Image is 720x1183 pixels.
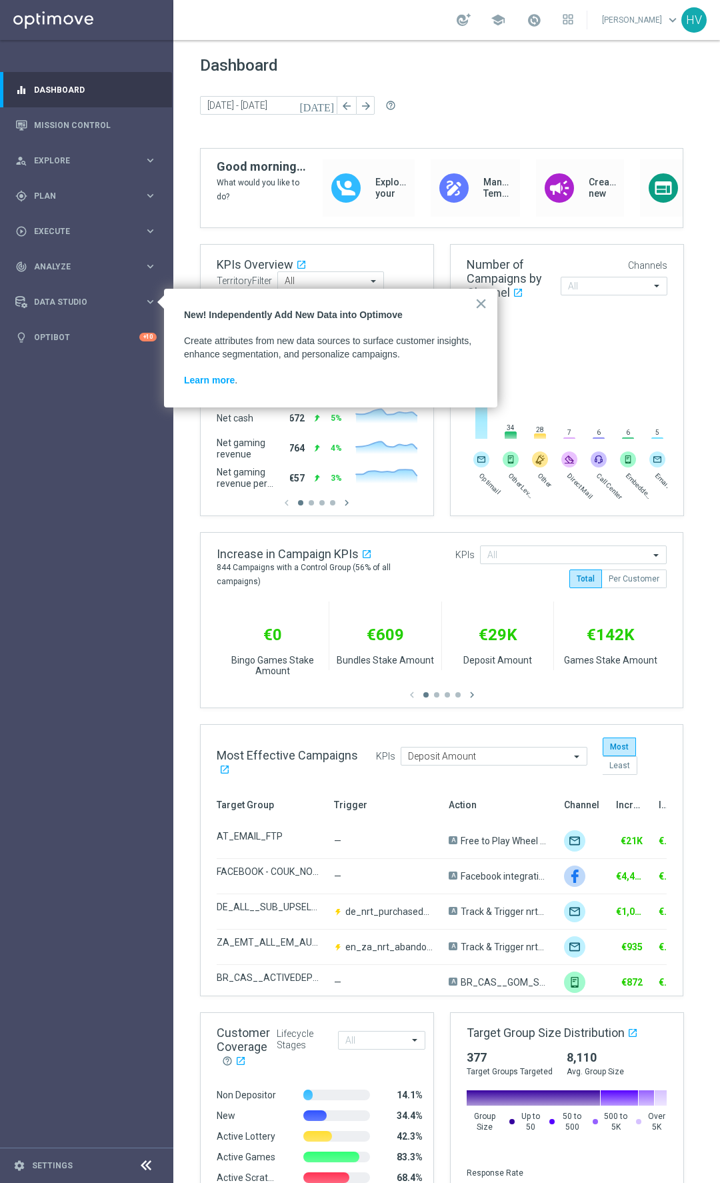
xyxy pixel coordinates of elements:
div: Explore [15,155,144,167]
i: keyboard_arrow_right [144,260,157,273]
p: Create attributes from new data sources to surface customer insights, enhance segmentation, and p... [184,335,477,361]
span: . [235,375,237,385]
i: settings [13,1160,25,1172]
span: keyboard_arrow_down [665,13,680,27]
span: Execute [34,227,144,235]
a: [PERSON_NAME] [601,10,681,30]
strong: New! Independently Add New Data into Optimove [184,309,403,320]
button: Close [475,293,487,314]
i: track_changes [15,261,27,273]
div: Analyze [15,261,144,273]
a: Mission Control [34,107,157,143]
div: Dashboard [15,72,157,107]
span: school [491,13,505,27]
div: Optibot [15,319,157,355]
i: person_search [15,155,27,167]
i: keyboard_arrow_right [144,295,157,308]
div: HV [681,7,707,33]
span: Explore [34,157,144,165]
a: Optibot [34,319,139,355]
i: keyboard_arrow_right [144,189,157,202]
div: Plan [15,190,144,202]
div: Mission Control [15,107,157,143]
i: play_circle_outline [15,225,27,237]
span: Analyze [34,263,144,271]
span: Plan [34,192,144,200]
i: lightbulb [15,331,27,343]
i: equalizer [15,84,27,96]
i: gps_fixed [15,190,27,202]
i: keyboard_arrow_right [144,154,157,167]
div: +10 [139,333,157,341]
div: Data Studio [15,296,144,308]
a: Dashboard [34,72,157,107]
div: Execute [15,225,144,237]
span: Data Studio [34,298,144,306]
a: Settings [32,1162,73,1170]
i: keyboard_arrow_right [144,225,157,237]
a: Learn more [184,375,235,385]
